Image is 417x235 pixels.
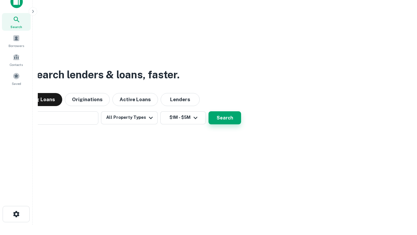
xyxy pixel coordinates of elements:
[30,67,180,83] h3: Search lenders & loans, faster.
[8,43,24,48] span: Borrowers
[208,111,241,124] button: Search
[112,93,158,106] button: Active Loans
[101,111,158,124] button: All Property Types
[2,70,31,87] a: Saved
[12,81,21,86] span: Saved
[2,32,31,50] a: Borrowers
[2,51,31,69] a: Contacts
[2,13,31,31] a: Search
[161,93,200,106] button: Lenders
[10,62,23,67] span: Contacts
[384,183,417,214] iframe: Chat Widget
[160,111,206,124] button: $1M - $5M
[10,24,22,29] span: Search
[65,93,110,106] button: Originations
